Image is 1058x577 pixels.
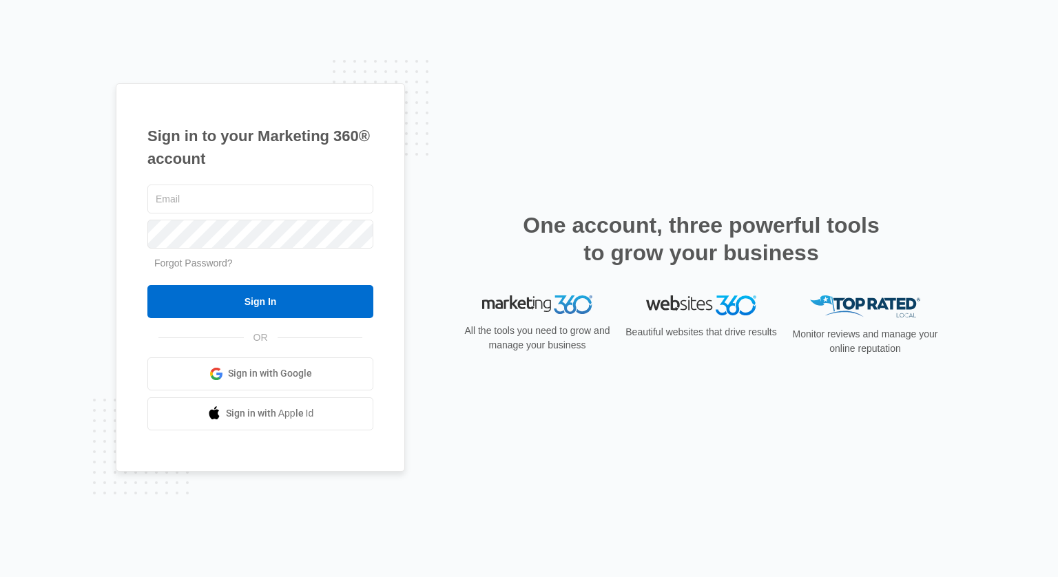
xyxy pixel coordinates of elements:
[147,285,373,318] input: Sign In
[624,325,778,339] p: Beautiful websites that drive results
[147,357,373,390] a: Sign in with Google
[646,295,756,315] img: Websites 360
[147,185,373,213] input: Email
[147,125,373,170] h1: Sign in to your Marketing 360® account
[228,366,312,381] span: Sign in with Google
[788,327,942,356] p: Monitor reviews and manage your online reputation
[810,295,920,318] img: Top Rated Local
[226,406,314,421] span: Sign in with Apple Id
[482,295,592,315] img: Marketing 360
[519,211,884,266] h2: One account, three powerful tools to grow your business
[147,397,373,430] a: Sign in with Apple Id
[460,324,614,353] p: All the tools you need to grow and manage your business
[244,331,278,345] span: OR
[154,258,233,269] a: Forgot Password?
